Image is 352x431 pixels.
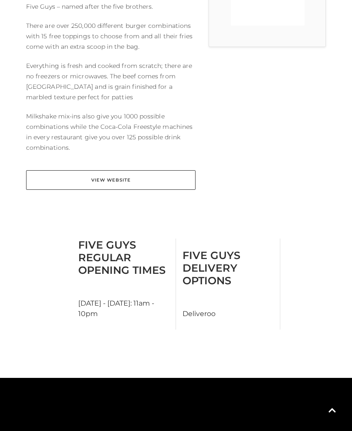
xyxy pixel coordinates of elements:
[176,239,280,330] div: Deliveroo
[26,170,196,190] a: View Website
[183,249,273,287] h3: Five Guys Delivery Options
[26,61,196,102] p: Everything is fresh and cooked from scratch; there are no freezers or microwaves. The beef comes ...
[78,239,169,276] h3: Five Guys Regular Opening Times
[26,111,196,153] p: Milkshake mix-ins also give you 1000 possible combinations while the Coca-Cola Freestyle machines...
[72,239,176,330] div: [DATE] - [DATE]: 11am - 10pm
[26,20,196,52] p: There are over 250,000 different burger combinations with 15 free toppings to choose from and all...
